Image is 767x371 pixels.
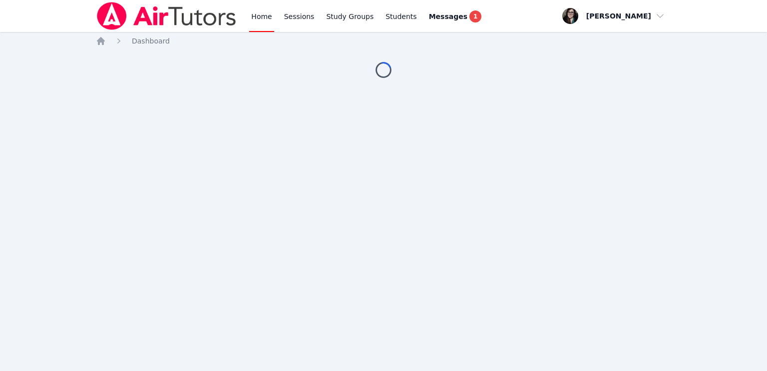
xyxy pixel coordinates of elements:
[429,11,467,21] span: Messages
[96,36,671,46] nav: Breadcrumb
[132,37,170,45] span: Dashboard
[469,10,481,22] span: 1
[96,2,237,30] img: Air Tutors
[132,36,170,46] a: Dashboard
